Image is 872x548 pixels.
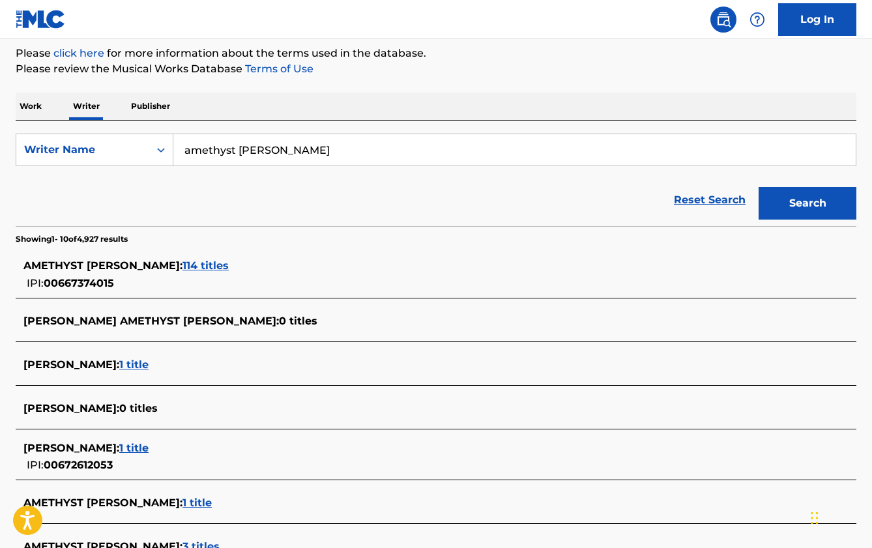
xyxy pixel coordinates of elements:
a: Reset Search [667,186,752,214]
img: MLC Logo [16,10,66,29]
div: Writer Name [24,142,141,158]
span: [PERSON_NAME] : [23,402,119,414]
span: 0 titles [279,315,317,327]
p: Please for more information about the terms used in the database. [16,46,856,61]
img: help [749,12,765,27]
span: [PERSON_NAME] : [23,358,119,371]
button: Search [759,187,856,220]
iframe: Chat Widget [807,485,872,548]
p: Writer [69,93,104,120]
p: Publisher [127,93,174,120]
form: Search Form [16,134,856,226]
span: 1 title [119,442,149,454]
span: 00667374015 [44,277,114,289]
span: [PERSON_NAME] AMETHYST [PERSON_NAME] : [23,315,279,327]
a: Terms of Use [242,63,313,75]
p: Work [16,93,46,120]
span: [PERSON_NAME] : [23,442,119,454]
a: Public Search [710,7,736,33]
span: 0 titles [119,402,158,414]
a: Log In [778,3,856,36]
div: Help [744,7,770,33]
p: Please review the Musical Works Database [16,61,856,77]
a: click here [53,47,104,59]
span: IPI: [27,459,44,471]
img: search [716,12,731,27]
span: AMETHYST [PERSON_NAME] : [23,259,182,272]
span: 00672612053 [44,459,113,471]
span: AMETHYST [PERSON_NAME] : [23,497,182,509]
span: 1 title [119,358,149,371]
span: 114 titles [182,259,229,272]
span: IPI: [27,277,44,289]
span: 1 title [182,497,212,509]
div: Drag [811,498,819,538]
p: Showing 1 - 10 of 4,927 results [16,233,128,245]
